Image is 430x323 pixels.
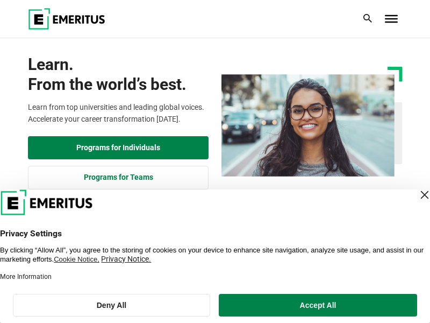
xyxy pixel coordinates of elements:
[28,74,209,95] span: From the world’s best.
[28,54,209,95] h1: Learn.
[221,74,395,177] img: Learn from the world's best
[28,136,209,160] a: Explore Programs
[28,166,209,189] a: Explore for Business
[28,101,209,125] p: Learn from top universities and leading global voices. Accelerate your career transformation [DATE].
[385,15,398,23] button: Toggle Menu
